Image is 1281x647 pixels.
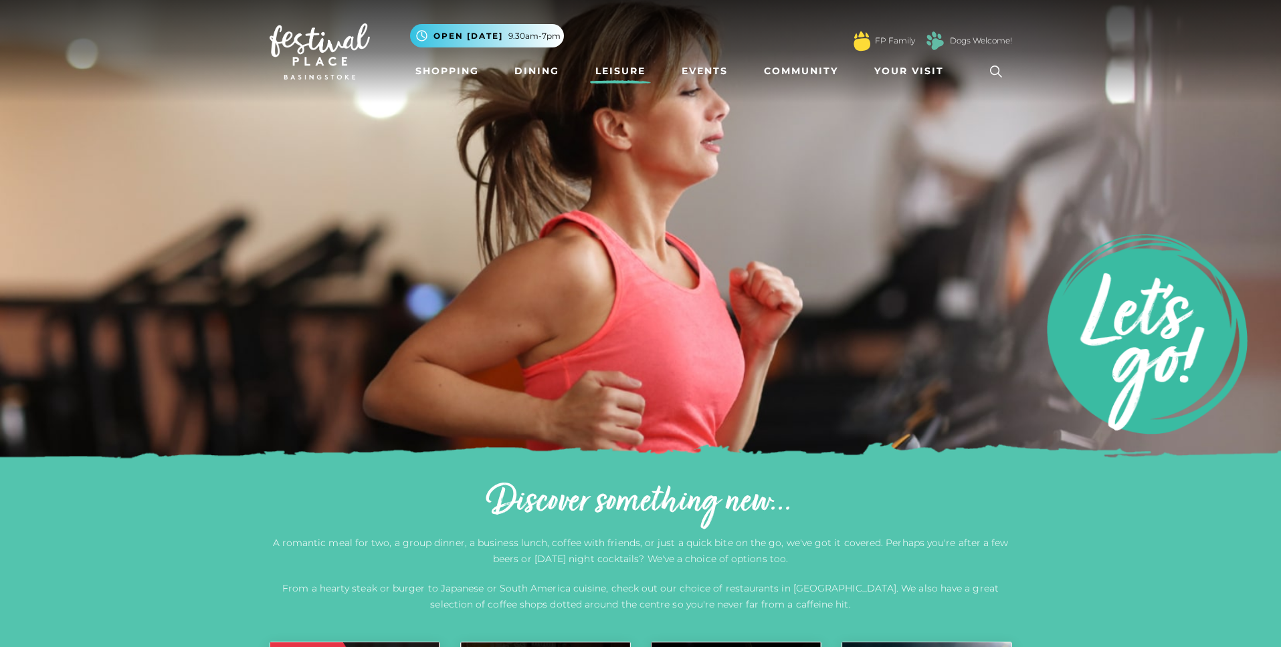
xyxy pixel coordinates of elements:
[509,59,565,84] a: Dining
[869,59,956,84] a: Your Visit
[270,481,1012,524] h2: Discover something new...
[410,59,484,84] a: Shopping
[270,580,1012,612] p: From a hearty steak or burger to Japanese or South America cuisine, check out our choice of resta...
[590,59,651,84] a: Leisure
[270,535,1012,567] p: A romantic meal for two, a group dinner, a business lunch, coffee with friends, or just a quick b...
[508,30,561,42] span: 9.30am-7pm
[875,35,915,47] a: FP Family
[759,59,844,84] a: Community
[433,30,503,42] span: Open [DATE]
[950,35,1012,47] a: Dogs Welcome!
[270,23,370,80] img: Festival Place Logo
[410,24,564,47] button: Open [DATE] 9.30am-7pm
[676,59,733,84] a: Events
[874,64,944,78] span: Your Visit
